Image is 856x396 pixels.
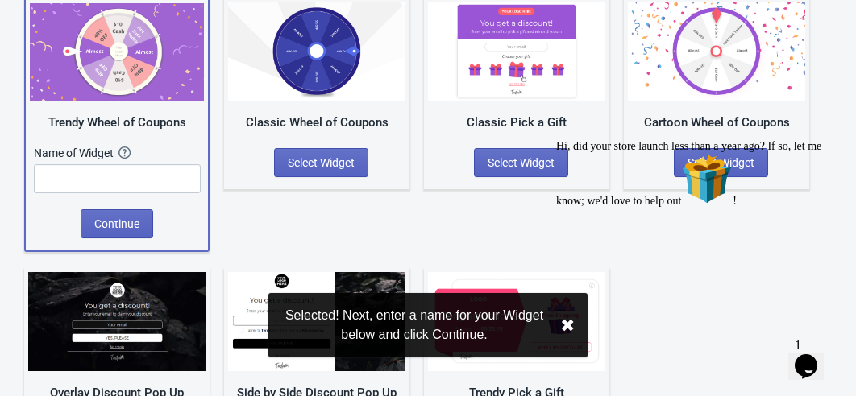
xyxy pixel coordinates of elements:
img: gift_game_v2.jpg [428,272,605,371]
img: cartoon_game.jpg [628,2,805,101]
img: regular_popup.jpg [228,272,405,371]
div: Cartoon Wheel of Coupons [628,113,805,132]
button: Select Widget [274,148,368,177]
span: Hi, did your store launch less than a year ago? If so, let me know; we'd love to help out ! [6,6,272,73]
button: close [560,316,575,336]
img: classic_game.jpg [228,2,405,101]
iframe: chat widget [788,332,840,380]
span: Select Widget [288,156,355,169]
img: full_screen_popup.jpg [28,272,206,371]
iframe: chat widget [550,134,840,324]
div: Classic Pick a Gift [428,113,605,132]
div: Name of Widget [34,145,118,161]
button: Select Widget [474,148,568,177]
div: Trendy Wheel of Coupons [30,113,204,132]
span: Select Widget [488,156,555,169]
img: trendy_game.png [30,3,204,101]
div: Selected! Next, enter a name for your Widget below and click Continue. [281,306,547,344]
button: Continue [81,209,153,238]
span: Continue [94,217,139,230]
div: Classic Wheel of Coupons [228,113,405,132]
img: gift_game.jpg [428,2,605,101]
img: :gift: [131,19,183,71]
div: Hi, did your store launch less than a year ago? If so, let me know; we'd love to help out🎁! [6,6,297,74]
